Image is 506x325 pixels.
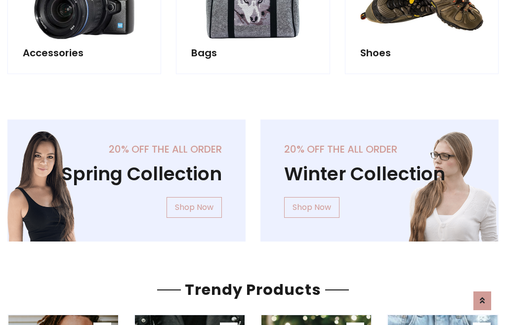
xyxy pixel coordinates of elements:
[31,143,222,155] h5: 20% off the all order
[360,47,483,59] h5: Shoes
[284,143,475,155] h5: 20% off the all order
[284,197,339,218] a: Shop Now
[284,163,475,185] h1: Winter Collection
[191,47,314,59] h5: Bags
[31,163,222,185] h1: Spring Collection
[167,197,222,218] a: Shop Now
[181,279,325,300] span: Trendy Products
[23,47,146,59] h5: Accessories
